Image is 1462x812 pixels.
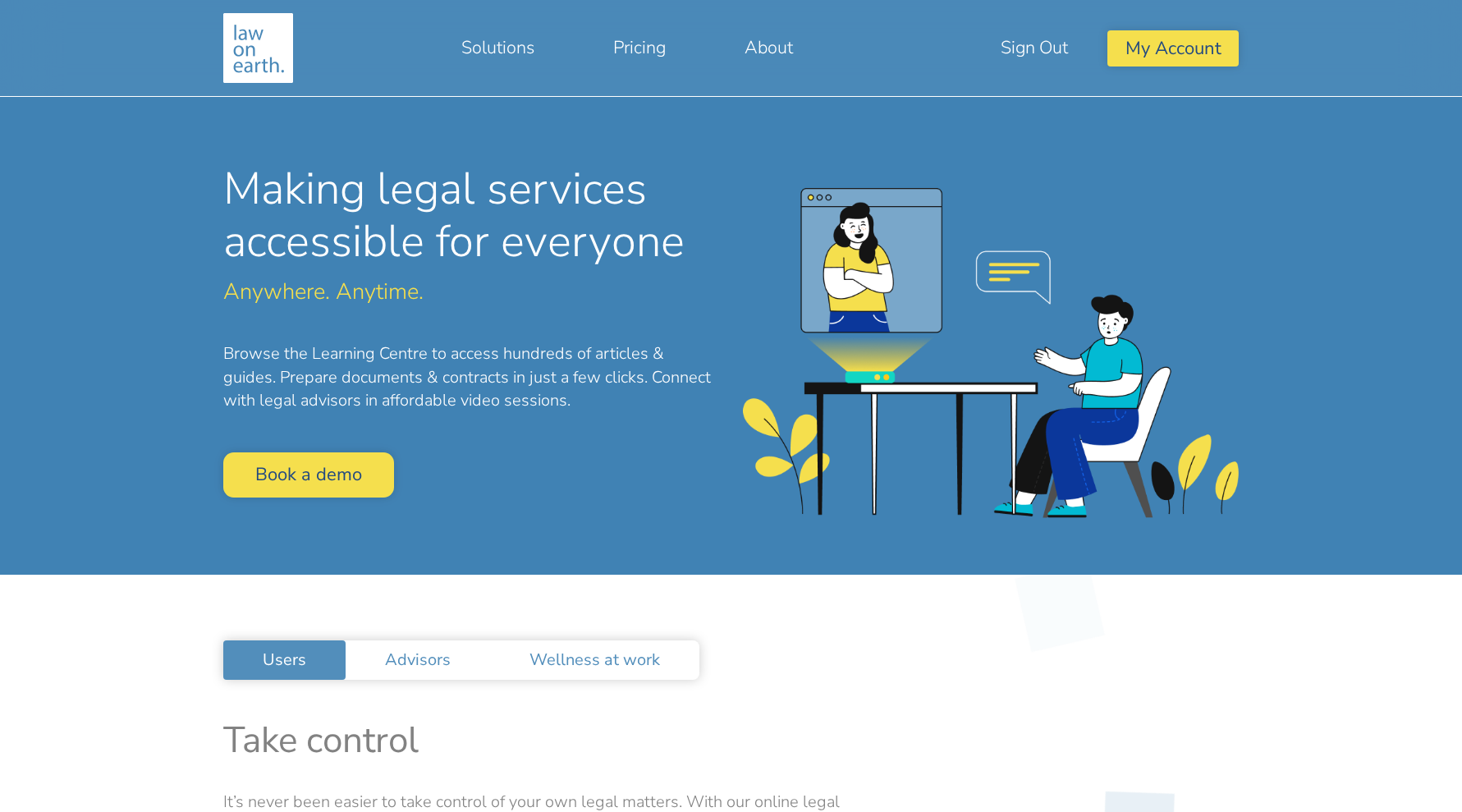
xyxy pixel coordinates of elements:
p: Anywhere. Anytime. [223,281,718,303]
h1: Making legal services accessible for everyone [223,163,718,268]
a: Users [223,640,346,680]
a: Wellness at work [490,640,699,680]
a: Book a demo [223,452,394,498]
a: Solutions [422,28,574,67]
img: homepage-banner.png [743,188,1238,518]
p: Browse the Learning Centre to access hundreds of articles & guides. Prepare documents & contracts... [223,342,718,413]
img: Making legal services accessible to everyone, anywhere, anytime [223,13,293,83]
a: Pricing [574,28,705,67]
a: Advisors [346,640,490,680]
button: My Account [1107,30,1238,66]
a: Sign Out [961,28,1107,67]
h2: Take control [223,719,1239,763]
a: About [705,28,832,67]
